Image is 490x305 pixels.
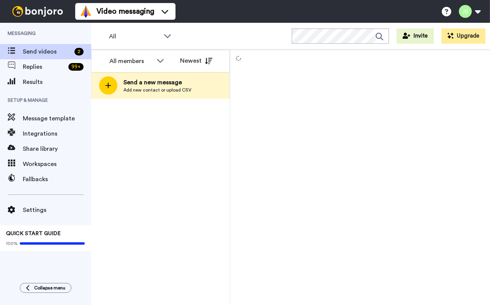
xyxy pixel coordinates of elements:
[23,77,91,87] span: Results
[23,160,91,169] span: Workspaces
[96,6,154,17] span: Video messaging
[441,28,485,44] button: Upgrade
[397,28,434,44] button: Invite
[23,205,91,215] span: Settings
[23,114,91,123] span: Message template
[23,62,65,71] span: Replies
[23,47,71,56] span: Send videos
[6,231,61,236] span: QUICK START GUIDE
[20,283,71,293] button: Collapse menu
[23,129,91,138] span: Integrations
[6,240,18,247] span: 100%
[109,57,153,66] div: All members
[9,6,66,17] img: bj-logo-header-white.svg
[68,63,84,71] div: 99 +
[34,285,65,291] span: Collapse menu
[109,32,160,41] span: All
[123,78,191,87] span: Send a new message
[80,5,92,17] img: vm-color.svg
[74,48,84,55] div: 2
[23,144,91,153] span: Share library
[23,175,91,184] span: Fallbacks
[174,53,218,68] button: Newest
[123,87,191,93] span: Add new contact or upload CSV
